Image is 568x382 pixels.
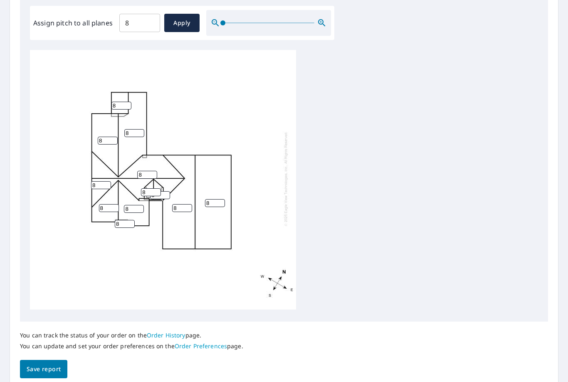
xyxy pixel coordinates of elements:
p: You can track the status of your order on the page. [20,332,243,339]
button: Apply [164,14,200,32]
button: Save report [20,360,67,379]
span: Save report [27,364,61,375]
label: Assign pitch to all planes [33,18,113,28]
a: Order Preferences [175,342,227,350]
p: You can update and set your order preferences on the page. [20,342,243,350]
input: 00.0 [119,11,160,35]
span: Apply [171,18,193,28]
a: Order History [147,331,185,339]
